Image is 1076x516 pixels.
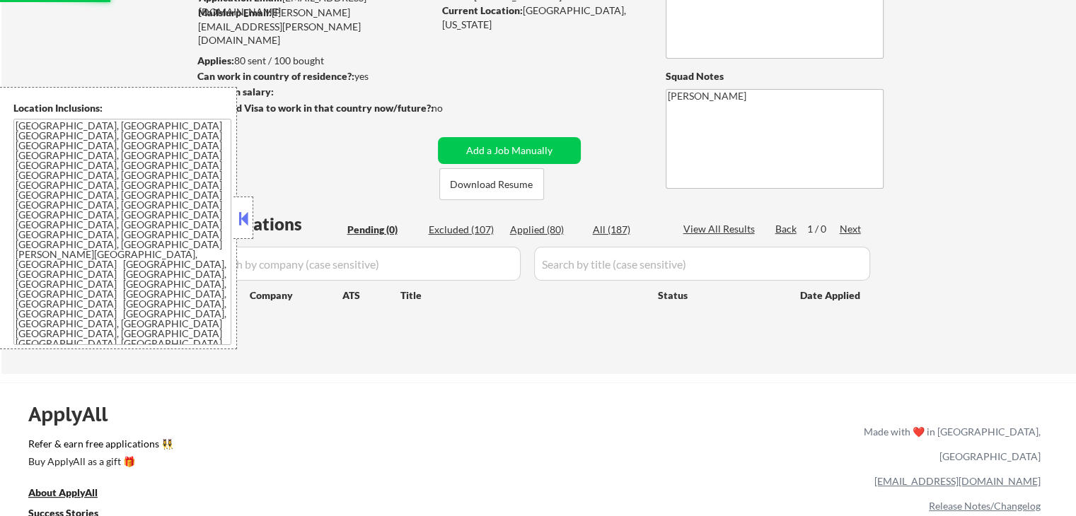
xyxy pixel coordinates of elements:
[658,282,780,307] div: Status
[593,223,664,237] div: All (187)
[858,419,1041,469] div: Made with ❤️ in [GEOGRAPHIC_DATA], [GEOGRAPHIC_DATA]
[198,6,272,18] strong: Mailslurp Email:
[929,500,1041,512] a: Release Notes/Changelog
[28,439,568,454] a: Refer & earn free applications 👯‍♀️
[28,454,170,471] a: Buy ApplyAll as a gift 🎁
[28,457,170,467] div: Buy ApplyAll as a gift 🎁
[442,4,642,31] div: [GEOGRAPHIC_DATA], [US_STATE]
[683,222,759,236] div: View All Results
[198,102,434,114] strong: Will need Visa to work in that country now/future?:
[197,54,433,68] div: 80 sent / 100 bought
[28,402,124,426] div: ApplyAll
[800,288,862,303] div: Date Applied
[198,6,433,47] div: [PERSON_NAME][EMAIL_ADDRESS][PERSON_NAME][DOMAIN_NAME]
[197,54,234,66] strong: Applies:
[439,168,544,200] button: Download Resume
[28,485,117,503] a: About ApplyAll
[438,137,581,164] button: Add a Job Manually
[347,223,418,237] div: Pending (0)
[197,69,429,83] div: yes
[342,288,400,303] div: ATS
[534,247,870,281] input: Search by title (case sensitive)
[429,223,499,237] div: Excluded (107)
[874,475,1041,487] a: [EMAIL_ADDRESS][DOMAIN_NAME]
[202,247,521,281] input: Search by company (case sensitive)
[432,101,472,115] div: no
[840,222,862,236] div: Next
[197,70,354,82] strong: Can work in country of residence?:
[666,69,884,83] div: Squad Notes
[510,223,581,237] div: Applied (80)
[442,4,523,16] strong: Current Location:
[775,222,798,236] div: Back
[13,101,231,115] div: Location Inclusions:
[202,216,342,233] div: Applications
[197,86,274,98] strong: Minimum salary:
[28,486,98,498] u: About ApplyAll
[400,288,644,303] div: Title
[807,222,840,236] div: 1 / 0
[250,288,342,303] div: Company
